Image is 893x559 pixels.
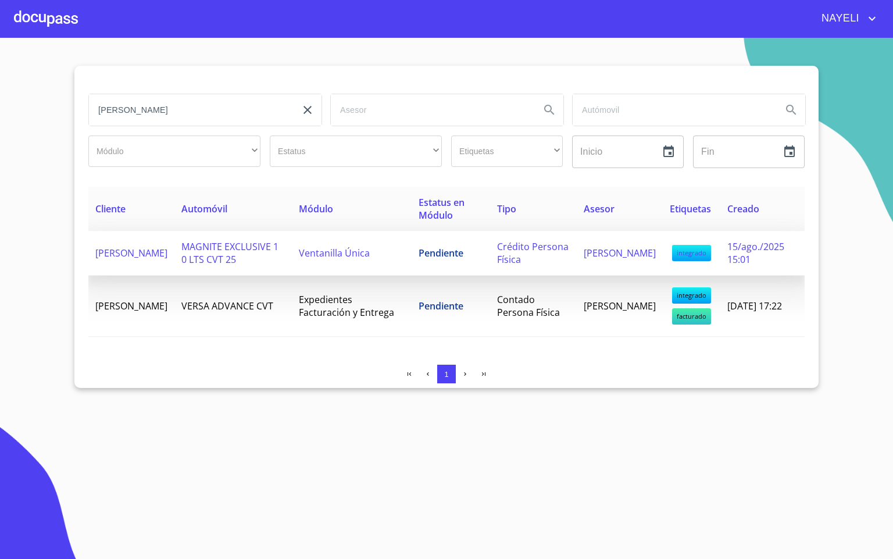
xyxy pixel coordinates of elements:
div: ​ [88,136,260,167]
span: Crédito Persona Física [497,240,569,266]
div: ​ [270,136,442,167]
button: Search [535,96,563,124]
input: search [89,94,289,126]
span: NAYELI [813,9,865,28]
span: Ventanilla Única [299,247,370,259]
span: Pendiente [419,247,463,259]
button: 1 [437,365,456,383]
input: search [331,94,531,126]
span: Expedientes Facturación y Entrega [299,293,394,319]
span: [PERSON_NAME] [95,300,167,312]
span: integrado [672,245,711,261]
span: Pendiente [419,300,463,312]
span: 1 [444,370,448,379]
button: account of current user [813,9,879,28]
span: facturado [672,308,711,325]
span: Automóvil [181,202,227,215]
input: search [573,94,773,126]
span: [DATE] 17:22 [727,300,782,312]
span: VERSA ADVANCE CVT [181,300,273,312]
span: [PERSON_NAME] [95,247,167,259]
span: Cliente [95,202,126,215]
button: Search [777,96,805,124]
span: 15/ago./2025 15:01 [727,240,784,266]
span: Contado Persona Física [497,293,560,319]
span: Módulo [299,202,333,215]
span: Tipo [497,202,516,215]
span: Asesor [584,202,615,215]
span: integrado [672,287,711,304]
span: Estatus en Módulo [419,196,465,222]
span: [PERSON_NAME] [584,300,656,312]
span: [PERSON_NAME] [584,247,656,259]
span: Creado [727,202,759,215]
span: MAGNITE EXCLUSIVE 1 0 LTS CVT 25 [181,240,278,266]
button: clear input [294,96,322,124]
div: ​ [451,136,563,167]
span: Etiquetas [670,202,711,215]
